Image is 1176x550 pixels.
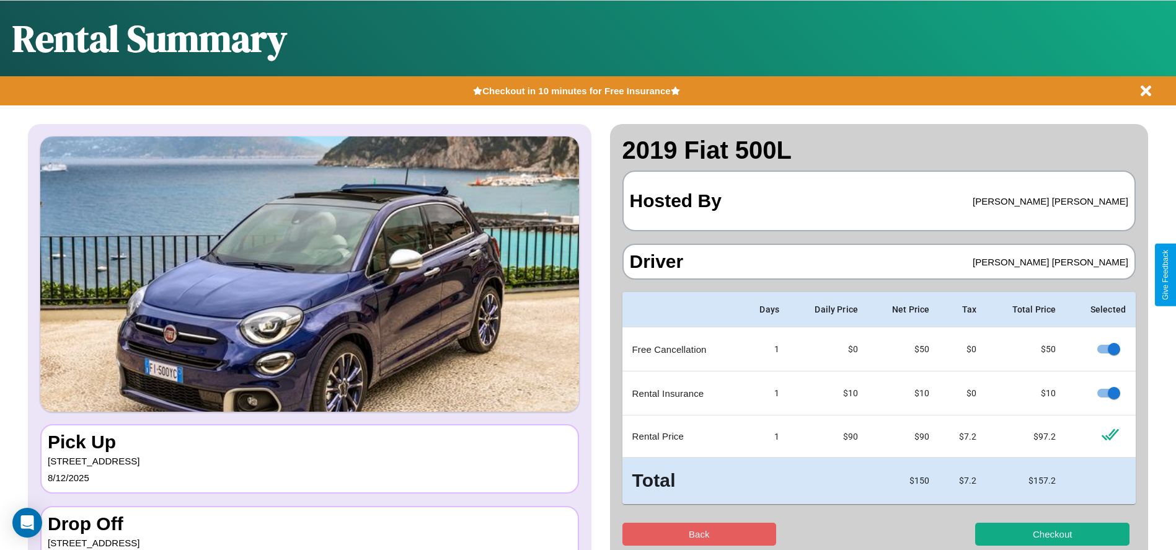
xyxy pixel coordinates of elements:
th: Daily Price [789,292,868,327]
h3: Total [632,468,730,494]
td: $ 97.2 [986,415,1066,458]
td: $ 50 [986,327,1066,371]
p: Rental Insurance [632,385,730,402]
td: 1 [740,415,789,458]
h1: Rental Summary [12,13,287,64]
td: $ 90 [868,415,939,458]
td: $0 [789,327,868,371]
th: Tax [940,292,987,327]
p: 8 / 12 / 2025 [48,469,572,486]
td: $ 150 [868,458,939,504]
th: Net Price [868,292,939,327]
div: Open Intercom Messenger [12,508,42,538]
h3: Pick Up [48,432,572,453]
button: Checkout [975,523,1130,546]
table: simple table [622,292,1136,504]
th: Total Price [986,292,1066,327]
p: [PERSON_NAME] [PERSON_NAME] [973,193,1128,210]
p: [STREET_ADDRESS] [48,453,572,469]
h3: Drop Off [48,513,572,534]
td: $ 10 [986,371,1066,415]
th: Days [740,292,789,327]
p: Rental Price [632,428,730,445]
td: $ 7.2 [940,415,987,458]
h3: Hosted By [630,178,722,224]
h2: 2019 Fiat 500L [622,136,1136,164]
td: $ 157.2 [986,458,1066,504]
p: Free Cancellation [632,341,730,358]
td: $0 [940,371,987,415]
td: $0 [940,327,987,371]
h3: Driver [630,251,684,272]
td: $ 7.2 [940,458,987,504]
p: [PERSON_NAME] [PERSON_NAME] [973,254,1128,270]
td: $ 90 [789,415,868,458]
td: $ 10 [868,371,939,415]
th: Selected [1066,292,1136,327]
td: $10 [789,371,868,415]
td: 1 [740,371,789,415]
td: 1 [740,327,789,371]
div: Give Feedback [1161,250,1170,300]
b: Checkout in 10 minutes for Free Insurance [482,86,670,96]
td: $ 50 [868,327,939,371]
button: Back [622,523,777,546]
